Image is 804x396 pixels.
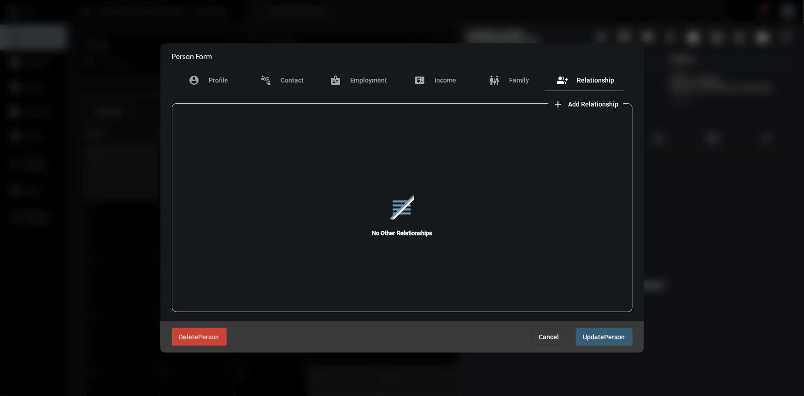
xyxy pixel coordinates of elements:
span: Relationship [577,77,615,84]
mat-icon: family_restroom [489,75,500,86]
button: UpdatePerson [576,328,633,345]
mat-icon: group_add [557,75,568,86]
span: Add Relationship [569,100,619,108]
span: Person [604,334,625,341]
span: Person [199,334,219,341]
span: Income [434,77,456,84]
button: DeletePerson [172,328,227,345]
span: Profile [209,77,229,84]
span: Employment [351,77,387,84]
span: Cancel [539,333,559,341]
mat-icon: reorder [390,195,414,219]
mat-icon: badge [330,75,341,86]
mat-icon: account_circle [189,75,200,86]
span: Delete [179,334,199,341]
h5: No Other Relationships [172,230,633,236]
span: Update [583,334,604,341]
span: Family [509,77,529,84]
h2: Person Form [172,52,212,60]
span: Contact [281,77,304,84]
button: add other [548,94,623,112]
mat-icon: price_change [414,75,425,86]
mat-icon: add [553,99,564,110]
mat-icon: connect_without_contact [261,75,272,86]
button: Cancel [532,329,567,345]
